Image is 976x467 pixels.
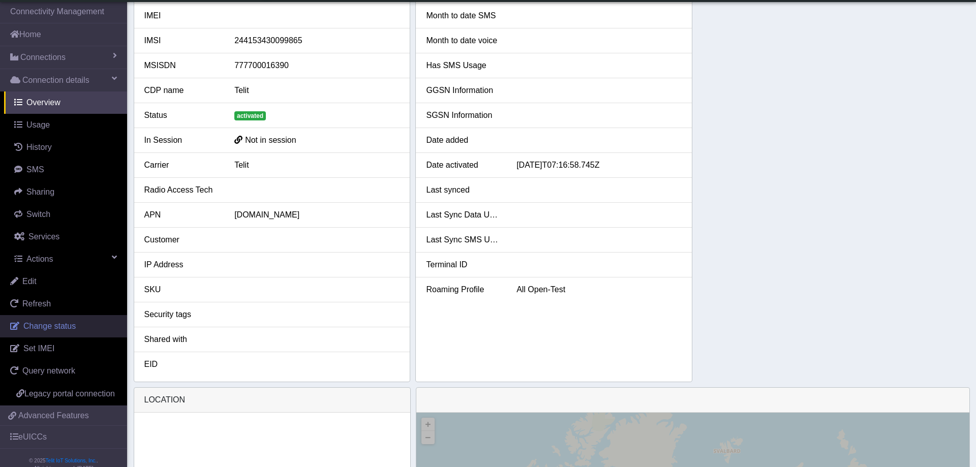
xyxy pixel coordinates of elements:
[4,91,127,114] a: Overview
[26,165,44,174] span: SMS
[28,232,59,241] span: Services
[418,59,509,72] div: Has SMS Usage
[418,109,509,121] div: SGSN Information
[23,322,76,330] span: Change status
[26,98,60,107] span: Overview
[4,226,127,248] a: Services
[137,209,227,221] div: APN
[137,159,227,171] div: Carrier
[227,159,407,171] div: Telit
[137,109,227,121] div: Status
[20,51,66,64] span: Connections
[22,74,89,86] span: Connection details
[4,136,127,159] a: History
[418,209,509,221] div: Last Sync Data Usage
[46,458,97,463] a: Telit IoT Solutions, Inc.
[137,10,227,22] div: IMEI
[418,10,509,22] div: Month to date SMS
[418,84,509,97] div: GGSN Information
[137,358,227,370] div: EID
[22,366,75,375] span: Query network
[24,389,115,398] span: Legacy portal connection
[4,159,127,181] a: SMS
[418,35,509,47] div: Month to date voice
[137,35,227,47] div: IMSI
[137,234,227,246] div: Customer
[26,143,52,151] span: History
[227,84,407,97] div: Telit
[4,181,127,203] a: Sharing
[418,159,509,171] div: Date activated
[4,248,127,270] a: Actions
[245,136,296,144] span: Not in session
[134,388,410,413] div: LOCATION
[227,209,407,221] div: [DOMAIN_NAME]
[26,120,50,129] span: Usage
[22,277,37,286] span: Edit
[22,299,51,308] span: Refresh
[137,84,227,97] div: CDP name
[418,234,509,246] div: Last Sync SMS Usage
[137,134,227,146] div: In Session
[4,114,127,136] a: Usage
[26,188,54,196] span: Sharing
[137,308,227,321] div: Security tags
[4,203,127,226] a: Switch
[137,59,227,72] div: MSISDN
[137,333,227,346] div: Shared with
[18,410,89,422] span: Advanced Features
[26,210,50,219] span: Switch
[227,35,407,47] div: 244153430099865
[509,159,689,171] div: [DATE]T07:16:58.745Z
[509,284,689,296] div: All Open-Test
[234,111,266,120] span: activated
[418,284,509,296] div: Roaming Profile
[227,59,407,72] div: 777700016390
[418,184,509,196] div: Last synced
[418,134,509,146] div: Date added
[26,255,53,263] span: Actions
[137,284,227,296] div: SKU
[23,344,54,353] span: Set IMEI
[137,184,227,196] div: Radio Access Tech
[418,259,509,271] div: Terminal ID
[137,259,227,271] div: IP Address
